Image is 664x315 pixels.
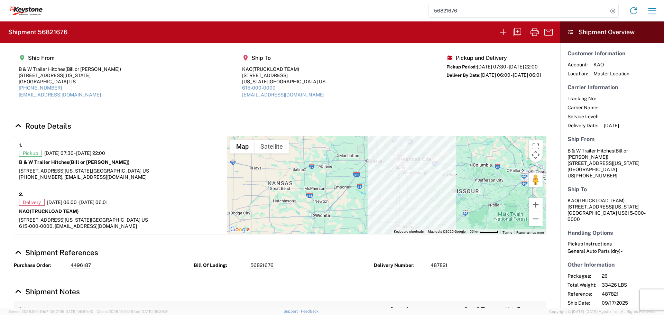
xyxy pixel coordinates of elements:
[8,28,67,36] h2: Shipment 56821676
[470,230,479,233] span: 50 km
[568,241,657,247] h6: Pickup Instructions
[19,190,24,199] strong: 2.
[19,150,42,157] span: Pickup
[568,186,657,193] h5: Ship To
[65,66,121,72] span: (Bill or [PERSON_NAME])
[568,291,596,297] span: Reference:
[229,225,251,234] img: Google
[47,199,108,205] span: [DATE] 06:00 - [DATE] 06:01
[140,309,168,314] span: [DATE] 09:39:01
[44,150,105,156] span: [DATE] 07:30 - [DATE] 22:00
[529,148,543,162] button: Map camera controls
[229,225,251,234] a: Open this area in Google Maps (opens a new window)
[19,78,121,85] div: [GEOGRAPHIC_DATA] US
[568,148,657,179] address: [GEOGRAPHIC_DATA] US
[602,300,661,306] span: 09/17/2025
[568,148,628,160] span: (Bill or [PERSON_NAME])
[568,104,598,111] span: Carrier Name:
[568,300,596,306] span: Ship Date:
[92,168,149,174] span: [GEOGRAPHIC_DATA] US
[560,21,664,43] header: Shipment Overview
[568,95,598,102] span: Tracking No:
[529,212,543,226] button: Zoom out
[19,66,121,72] div: B & W Trailer Hitches
[568,261,657,268] h5: Other Information
[14,287,80,296] a: Hide Details
[242,72,325,78] div: [STREET_ADDRESS]
[230,140,255,154] button: Show street map
[242,55,325,61] h5: Ship To
[593,71,629,77] span: Master Location
[394,229,424,234] button: Keyboard shortcuts
[255,140,289,154] button: Show satellite imagery
[242,85,276,91] a: 615-000-0000
[568,210,646,222] span: 615-000-0000
[65,217,148,223] span: [US_STATE][GEOGRAPHIC_DATA] US
[477,64,538,70] span: [DATE] 07:30 - [DATE] 22:00
[446,64,477,70] span: Pickup Period:
[250,262,274,269] span: 56821676
[568,198,625,210] span: KAO [STREET_ADDRESS]
[252,66,299,72] span: (TRUCKLOAD TEAM)
[568,62,588,68] span: Account:
[19,55,121,61] h5: Ship From
[602,273,661,279] span: 26
[19,141,22,150] strong: 1.
[568,230,657,236] h5: Handling Options
[19,199,45,206] span: Delivery
[71,262,91,269] span: 4496187
[242,66,325,72] div: KAO
[428,230,465,233] span: Map data ©2025 Google
[502,231,512,234] a: Terms
[516,231,544,234] a: Report a map error
[568,148,614,154] span: B & W Trailer Hitches
[19,168,92,174] span: [STREET_ADDRESS][US_STATE],
[568,273,596,279] span: Packages:
[19,85,62,91] a: [PHONE_NUMBER]
[568,282,596,288] span: Total Weight:
[446,73,481,78] span: Deliver By Date:
[284,309,301,313] a: Support
[568,197,657,222] address: [US_STATE][GEOGRAPHIC_DATA] US
[374,262,426,269] strong: Delivery Number:
[568,248,657,254] div: General Auto Parts (dry) -
[301,309,319,313] a: Feedback
[568,71,588,77] span: Location:
[19,159,130,165] strong: B & W Trailer Hitches
[30,209,79,214] span: (TRUCKLOAD TEAM)
[242,92,324,98] a: [EMAIL_ADDRESS][DOMAIN_NAME]
[96,309,168,314] span: Client: 2025.19.0-129fbcf
[568,160,639,166] span: [STREET_ADDRESS][US_STATE]
[69,159,130,165] span: (Bill or [PERSON_NAME])
[468,229,500,234] button: Map Scale: 50 km per 51 pixels
[14,248,98,257] a: Hide Details
[529,198,543,212] button: Zoom in
[446,55,542,61] h5: Pickup and Delivery
[14,122,71,130] a: Hide Details
[19,92,101,98] a: [EMAIL_ADDRESS][DOMAIN_NAME]
[481,72,542,78] span: [DATE] 06:00 - [DATE] 06:01
[64,309,93,314] span: [DATE] 09:50:40
[529,173,543,187] button: Drag Pegman onto the map to open Street View
[8,309,93,314] span: Server: 2025.19.0-91c74307f99
[242,78,325,85] div: [US_STATE][GEOGRAPHIC_DATA] US
[14,262,66,269] strong: Purchase Order:
[429,4,608,17] input: Shipment, tracking or reference number
[568,50,657,57] h5: Customer Information
[19,72,121,78] div: [STREET_ADDRESS][US_STATE]
[194,262,246,269] strong: Bill Of Lading:
[19,209,79,214] strong: KAO
[602,291,661,297] span: 487821
[568,122,598,129] span: Delivery Date:
[529,140,543,154] button: Toggle fullscreen view
[19,217,65,223] span: [STREET_ADDRESS]
[549,308,656,315] span: Copyright © [DATE]-[DATE] Agistix Inc., All Rights Reserved
[568,84,657,91] h5: Carrier Information
[593,62,629,68] span: KAO
[578,198,625,203] span: (TRUCKLOAD TEAM)
[568,136,657,142] h5: Ship From
[604,122,619,129] span: [DATE]
[19,223,222,229] div: 615-000-0000, [EMAIL_ADDRESS][DOMAIN_NAME]
[574,173,617,178] span: [PHONE_NUMBER]
[19,174,222,180] div: [PHONE_NUMBER], [EMAIL_ADDRESS][DOMAIN_NAME]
